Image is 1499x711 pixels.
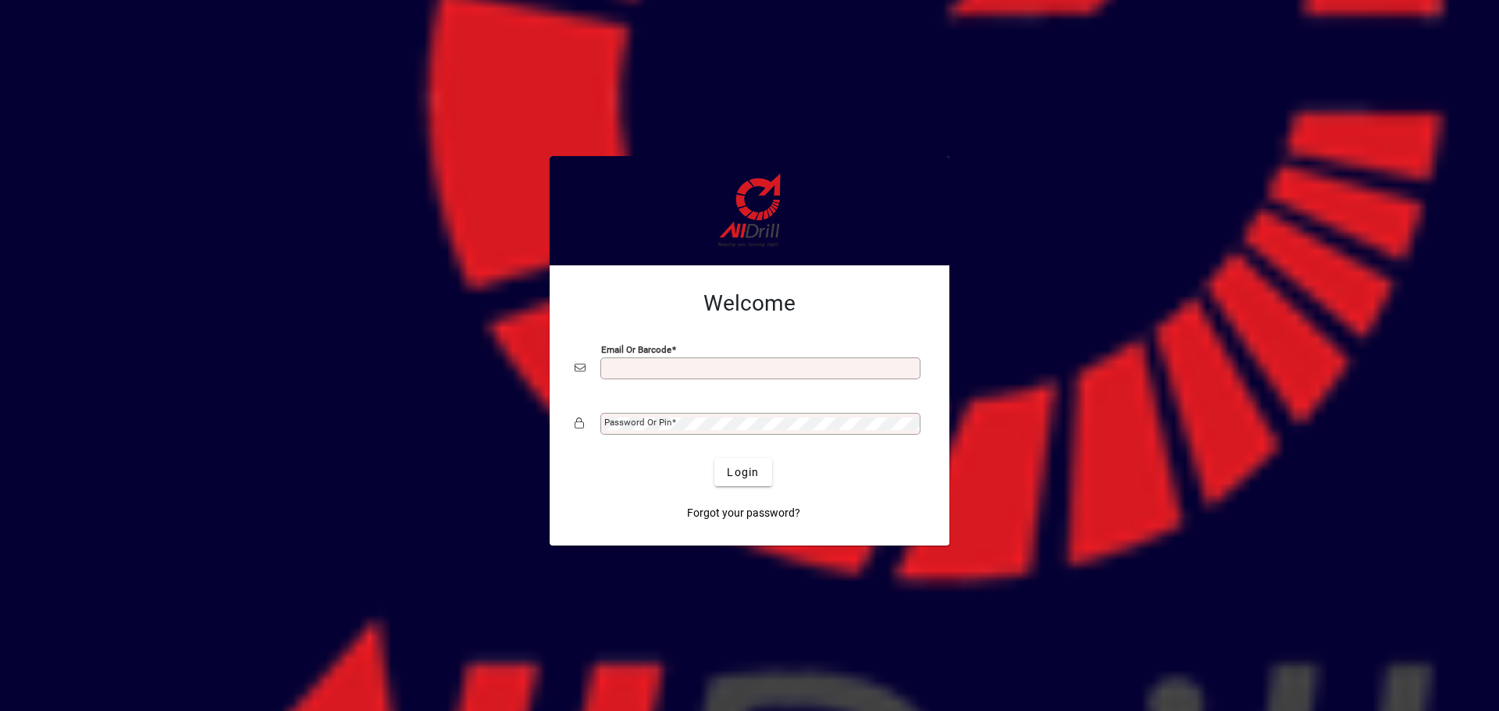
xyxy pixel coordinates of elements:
mat-label: Password or Pin [604,417,671,428]
a: Forgot your password? [681,499,806,527]
mat-label: Email or Barcode [601,344,671,355]
h2: Welcome [575,290,924,317]
span: Forgot your password? [687,505,800,521]
button: Login [714,458,771,486]
span: Login [727,464,759,481]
